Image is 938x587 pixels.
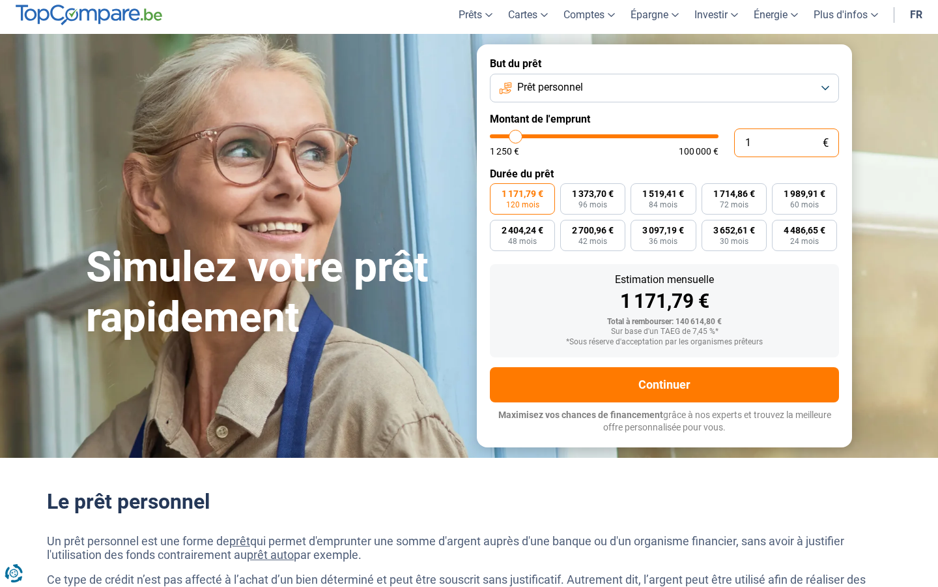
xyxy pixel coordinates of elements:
[784,189,825,198] span: 1 989,91 €
[500,275,829,285] div: Estimation mensuelle
[578,201,607,209] span: 96 mois
[642,189,684,198] span: 1 519,41 €
[790,237,819,245] span: 24 mois
[16,5,162,25] img: TopCompare
[679,147,718,156] span: 100 000 €
[572,226,614,235] span: 2 700,96 €
[790,201,819,209] span: 60 mois
[713,226,755,235] span: 3 652,61 €
[500,338,829,347] div: *Sous réserve d'acceptation par les organismes prêteurs
[502,189,543,198] span: 1 171,79 €
[649,201,677,209] span: 84 mois
[86,243,461,343] h1: Simulez votre prêt rapidement
[502,226,543,235] span: 2 404,24 €
[247,548,294,562] a: prêt auto
[517,80,583,95] span: Prêt personnel
[506,201,539,209] span: 120 mois
[498,410,663,420] span: Maximisez vos chances de financement
[490,367,839,402] button: Continuer
[47,534,891,562] p: Un prêt personnel est une forme de qui permet d'emprunter une somme d'argent auprès d'une banque ...
[784,226,825,235] span: 4 486,65 €
[508,237,537,245] span: 48 mois
[649,237,677,245] span: 36 mois
[490,113,839,125] label: Montant de l'emprunt
[500,327,829,337] div: Sur base d'un TAEG de 7,45 %*
[572,189,614,198] span: 1 373,70 €
[490,57,839,70] label: But du prêt
[490,168,839,180] label: Durée du prêt
[642,226,684,235] span: 3 097,19 €
[713,189,755,198] span: 1 714,86 €
[229,534,250,548] a: prêt
[720,237,748,245] span: 30 mois
[720,201,748,209] span: 72 mois
[47,489,891,514] h2: Le prêt personnel
[490,74,839,102] button: Prêt personnel
[500,292,829,311] div: 1 171,79 €
[490,147,519,156] span: 1 250 €
[823,138,829,149] span: €
[578,237,607,245] span: 42 mois
[500,318,829,327] div: Total à rembourser: 140 614,80 €
[490,409,839,434] p: grâce à nos experts et trouvez la meilleure offre personnalisée pour vous.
